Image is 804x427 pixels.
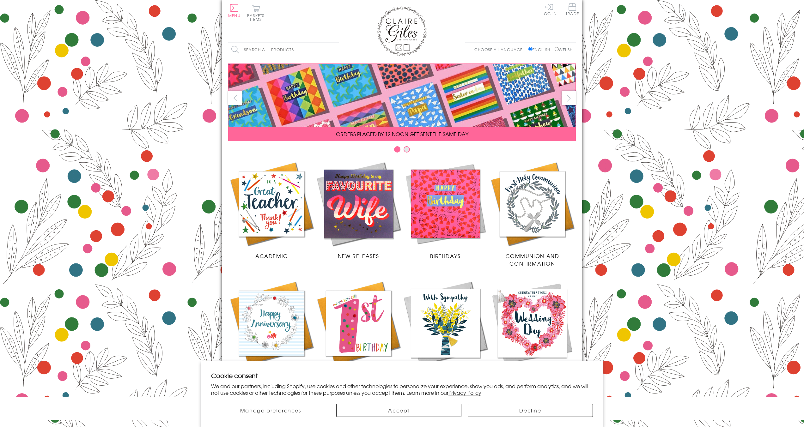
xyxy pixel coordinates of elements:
[555,47,559,51] input: Welsh
[228,43,339,57] input: Search all products
[562,91,576,105] button: next
[377,6,427,56] img: Claire Giles Greetings Cards
[315,280,402,379] a: Age Cards
[430,252,460,260] span: Birthdays
[566,3,579,17] a: Trade
[506,252,559,267] span: Communion and Confirmation
[528,47,553,52] label: English
[336,404,461,417] button: Accept
[250,13,265,22] span: 0 items
[489,280,576,379] a: Wedding Occasions
[542,3,557,15] a: Log In
[211,383,593,396] p: We and our partners, including Shopify, use cookies and other technologies to personalize your ex...
[332,43,339,57] input: Search
[338,252,379,260] span: New Releases
[211,404,330,417] button: Manage preferences
[247,5,265,21] button: Basket0 items
[528,47,533,51] input: English
[402,280,489,379] a: Sympathy
[255,252,288,260] span: Academic
[474,47,527,52] p: Choose a language:
[468,404,593,417] button: Decline
[315,160,402,260] a: New Releases
[394,146,400,153] button: Carousel Page 1 (Current Slide)
[228,146,576,156] div: Carousel Pagination
[555,47,573,52] label: Welsh
[566,3,579,15] span: Trade
[228,4,241,17] button: Menu
[448,389,481,396] a: Privacy Policy
[404,146,410,153] button: Carousel Page 2
[228,280,315,379] a: Anniversary
[228,13,241,18] span: Menu
[228,91,242,105] button: prev
[489,160,576,267] a: Communion and Confirmation
[402,160,489,260] a: Birthdays
[336,130,468,138] span: ORDERS PLACED BY 12 NOON GET SENT THE SAME DAY
[211,371,593,380] h2: Cookie consent
[228,160,315,260] a: Academic
[240,406,301,414] span: Manage preferences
